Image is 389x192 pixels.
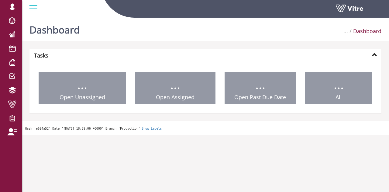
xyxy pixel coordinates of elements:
[234,93,286,101] span: Open Past Due Date
[170,75,180,93] span: ...
[25,127,140,130] span: Hash 'e624a52' Date '[DATE] 18:29:06 +0000' Branch 'Production'
[77,75,87,93] span: ...
[142,127,162,130] a: Show Labels
[225,72,296,104] a: ... Open Past Due Date
[156,93,194,101] span: Open Assigned
[255,75,265,93] span: ...
[29,15,80,41] h1: Dashboard
[60,93,105,101] span: Open Unassigned
[334,75,344,93] span: ...
[336,93,342,101] span: All
[135,72,216,104] a: ... Open Assigned
[343,27,348,35] span: ...
[34,52,48,59] strong: Tasks
[305,72,373,104] a: ... All
[348,27,381,35] li: Dashboard
[39,72,126,104] a: ... Open Unassigned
